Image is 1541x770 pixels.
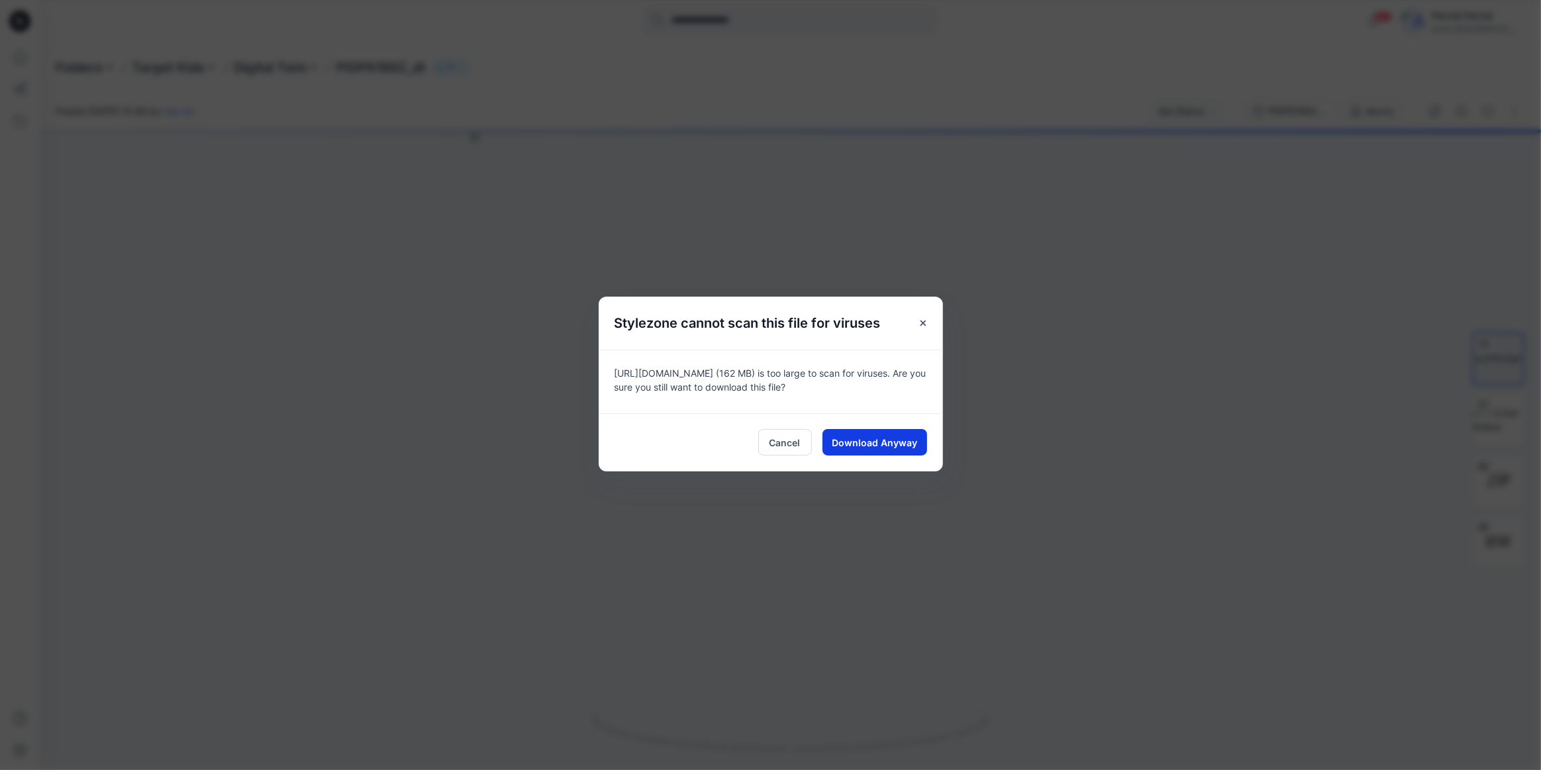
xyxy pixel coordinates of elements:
[832,436,917,450] span: Download Anyway
[911,311,935,335] button: Close
[599,297,897,350] h5: Stylezone cannot scan this file for viruses
[822,429,927,456] button: Download Anyway
[770,436,801,450] span: Cancel
[758,429,812,456] button: Cancel
[599,350,943,413] div: [URL][DOMAIN_NAME] (162 MB) is too large to scan for viruses. Are you sure you still want to down...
